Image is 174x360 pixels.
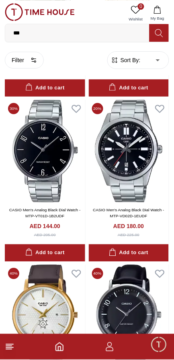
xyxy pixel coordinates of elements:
button: My Bag [146,3,169,24]
span: 0 [138,3,144,10]
a: Home [55,342,64,352]
a: CASIO Men's Analog Black Dial Watch - MTP-VT01D-1B2UDF [9,208,81,218]
span: Wishlist [126,16,146,22]
div: AED 205.00 [34,232,56,238]
button: Add to cart [5,79,85,97]
span: 40 % [8,268,19,279]
button: Sort By: [111,56,141,64]
span: 40 % [92,268,103,279]
div: Add to cart [109,83,148,93]
span: 20 % [92,103,103,114]
a: CASIO Men's Analog Black Dial Watch - MTP-VD02D-1EUDF [93,208,164,218]
img: CASIO Men's Analog Black Dial Watch - MTP-VD02D-1EUDF [89,100,169,203]
div: Chat Widget [150,336,168,354]
button: Add to cart [89,79,169,97]
h4: AED 144.00 [30,222,60,231]
h4: AED 180.00 [113,222,144,231]
span: Sort By: [119,56,141,64]
a: 0Wishlist [126,3,146,24]
button: Filter [5,52,44,69]
button: Add to cart [89,245,169,262]
button: Add to cart [5,245,85,262]
img: CASIO Men's Analog Black Dial Watch - MTP-VT01D-1B2UDF [5,100,85,203]
div: Add to cart [25,83,65,93]
div: Add to cart [109,249,148,258]
span: My Bag [147,15,168,21]
img: ... [5,3,75,21]
div: AED 225.00 [118,232,139,238]
span: 30 % [8,103,19,114]
div: Add to cart [25,249,65,258]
